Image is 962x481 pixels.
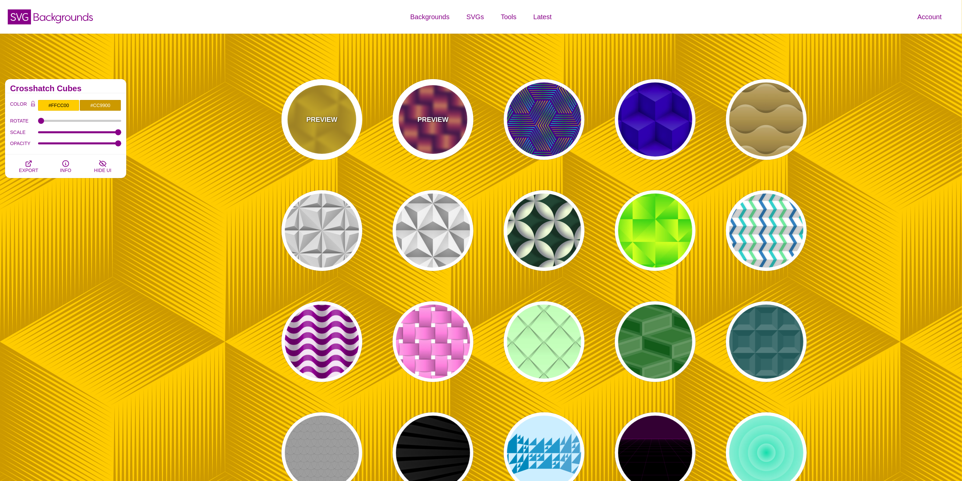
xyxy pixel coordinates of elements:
[47,154,84,178] button: INFO
[726,79,807,160] button: golden layer pattern of 3d plastic like material
[504,79,585,160] button: hexagram line 3d pattern
[726,301,807,382] button: repeating grid pattern that has a raised frame
[492,7,525,27] a: Tools
[418,114,449,125] p: PREVIEW
[525,7,560,27] a: Latest
[28,100,38,109] button: Color Lock
[615,190,696,271] button: glowing gradient diamond stone pattern
[94,168,111,173] span: HIDE UI
[393,190,473,271] button: alternating pyramid pattern
[84,154,121,178] button: HIDE UI
[306,114,337,125] p: PREVIEW
[10,154,47,178] button: EXPORT
[281,190,362,271] button: Triangular 3d panels in a pattern
[402,7,458,27] a: Backgrounds
[10,116,38,125] label: ROTATE
[281,79,362,160] button: PREVIEWfancy golden cube pattern
[615,79,696,160] button: blue-stacked-cube-pattern
[504,190,585,271] button: football shaped spheres 3d pattern
[10,128,38,137] label: SCALE
[10,139,38,148] label: OPACITY
[393,79,473,160] button: PREVIEWred shiny ribbon woven into a pattern
[281,301,362,382] button: purple and white striped fabric 3d pattern
[60,168,71,173] span: INFO
[726,190,807,271] button: green and blue stripes in folded 3d pattern
[10,86,121,91] h2: Crosshatch Cubes
[393,301,473,382] button: pink wicker pattern
[458,7,492,27] a: SVGs
[909,7,950,27] a: Account
[19,168,38,173] span: EXPORT
[10,100,28,111] label: COLOR
[615,301,696,382] button: repeating grid pattern that has a raised frame
[504,301,585,382] button: wall covered by sticky notes in diamond pattern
